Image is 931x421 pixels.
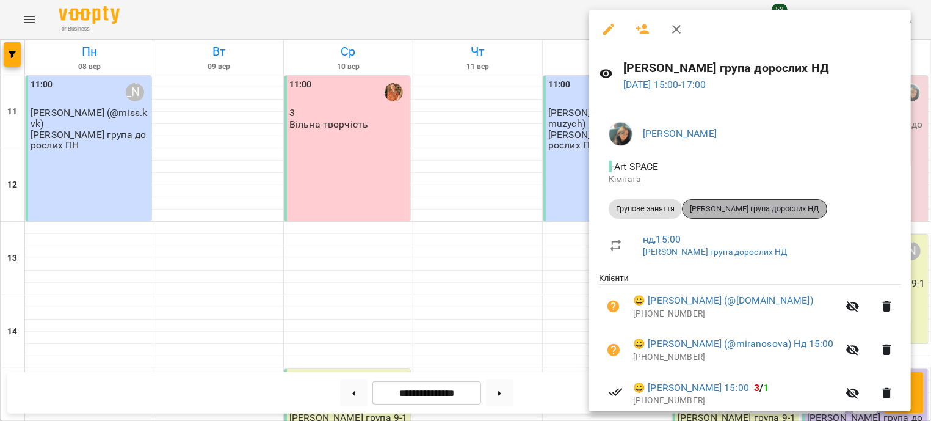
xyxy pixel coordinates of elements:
[683,203,827,214] span: [PERSON_NAME] група дорослих НД
[609,161,661,172] span: - Art SPACE
[633,308,838,320] p: [PHONE_NUMBER]
[609,122,633,146] img: 9193104f5c27eb9bdd9e2baebb3314d7.jpeg
[754,382,769,394] b: /
[609,174,891,186] p: Кімната
[643,128,717,139] a: [PERSON_NAME]
[633,381,749,395] a: 😀 [PERSON_NAME] 15:00
[623,59,902,78] h6: [PERSON_NAME] група дорослих НД
[609,203,682,214] span: Групове заняття
[633,351,838,364] p: [PHONE_NUMBER]
[643,247,788,257] a: [PERSON_NAME] група дорослих НД
[763,382,769,394] span: 1
[754,382,759,394] span: 3
[599,335,628,365] button: Візит ще не сплачено. Додати оплату?
[682,199,827,219] div: [PERSON_NAME] група дорослих НД
[633,395,838,407] p: [PHONE_NUMBER]
[633,337,834,351] a: 😀 [PERSON_NAME] (@miranosova) Нд 15:00
[643,233,681,245] a: нд , 15:00
[633,293,813,308] a: 😀 [PERSON_NAME] (@[DOMAIN_NAME])
[599,292,628,321] button: Візит ще не сплачено. Додати оплату?
[609,385,623,400] svg: Візит сплачено
[623,79,706,90] a: [DATE] 15:00-17:00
